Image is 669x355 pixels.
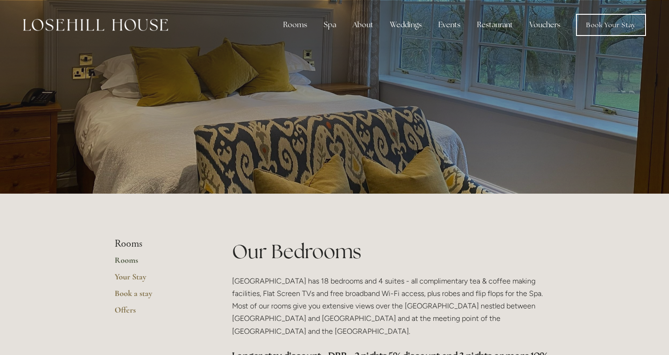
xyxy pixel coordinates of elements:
[115,272,203,288] a: Your Stay
[115,305,203,321] a: Offers
[115,238,203,250] li: Rooms
[383,16,429,34] div: Weddings
[470,16,520,34] div: Restaurant
[345,16,381,34] div: About
[115,255,203,272] a: Rooms
[276,16,314,34] div: Rooms
[522,16,568,34] a: Vouchers
[23,19,168,31] img: Losehill House
[232,275,555,337] p: [GEOGRAPHIC_DATA] has 18 bedrooms and 4 suites - all complimentary tea & coffee making facilities...
[115,288,203,305] a: Book a stay
[576,14,646,36] a: Book Your Stay
[232,238,555,265] h1: Our Bedrooms
[431,16,468,34] div: Events
[316,16,343,34] div: Spa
